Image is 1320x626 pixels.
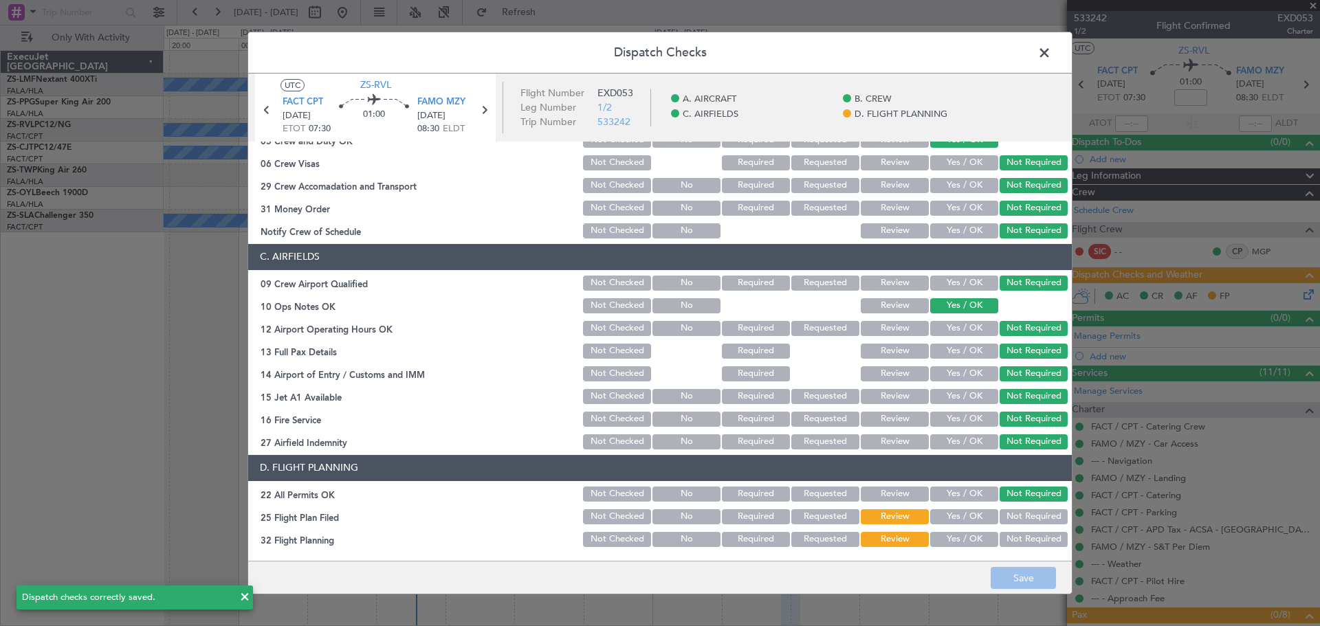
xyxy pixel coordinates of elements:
button: Not Required [1000,178,1068,193]
button: Not Required [1000,276,1068,291]
button: Not Required [1000,344,1068,359]
button: Not Required [1000,509,1068,524]
button: Not Required [1000,155,1068,170]
button: Not Required [1000,487,1068,502]
div: Dispatch checks correctly saved. [22,591,232,605]
button: Not Required [1000,321,1068,336]
button: Not Required [1000,412,1068,427]
header: Dispatch Checks [248,32,1072,74]
button: Not Required [1000,201,1068,216]
button: Not Required [1000,366,1068,381]
button: Not Required [1000,434,1068,449]
button: Not Required [1000,389,1068,404]
button: Not Required [1000,223,1068,238]
button: Not Required [1000,532,1068,547]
